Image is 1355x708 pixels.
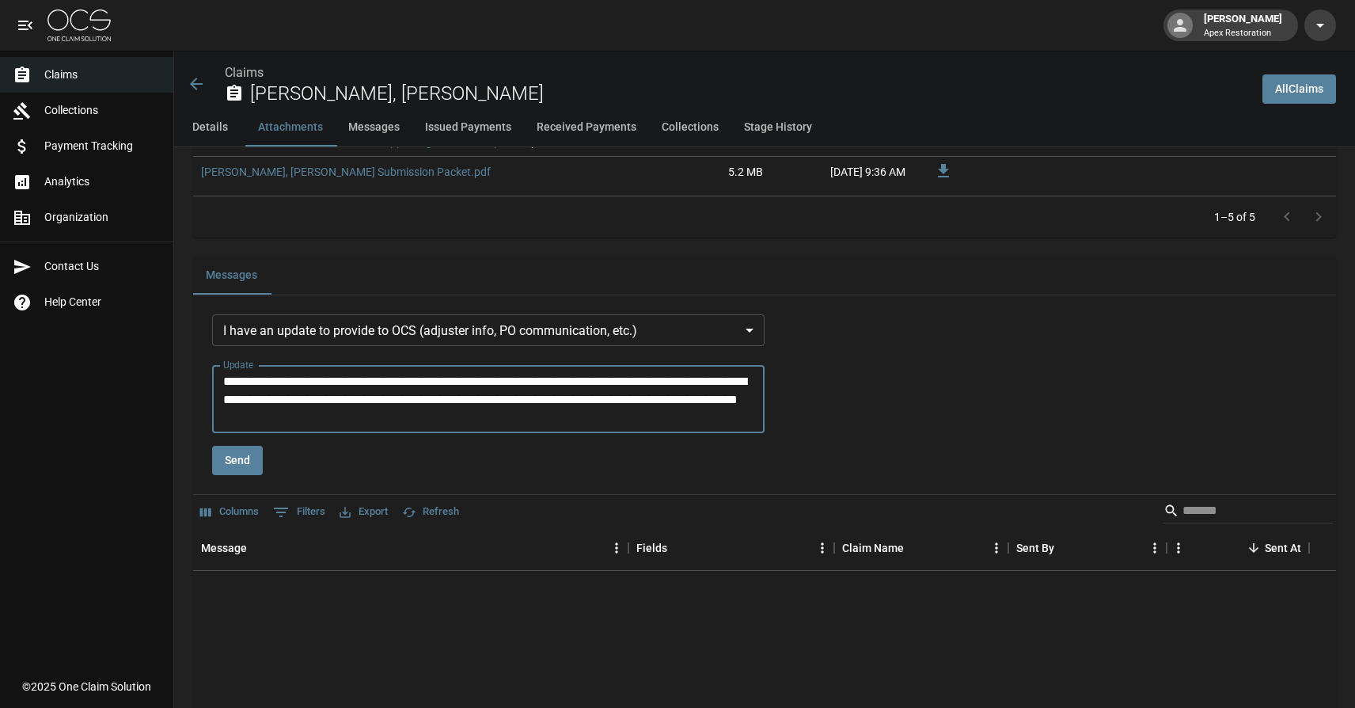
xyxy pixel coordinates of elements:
[667,537,689,559] button: Sort
[212,446,263,475] button: Send
[193,257,270,295] button: Messages
[44,258,161,275] span: Contact Us
[904,537,926,559] button: Sort
[223,358,253,371] label: Update
[1262,74,1336,104] a: AllClaims
[44,173,161,190] span: Analytics
[412,108,524,147] button: Issued Payments
[336,108,412,147] button: Messages
[336,500,392,524] button: Export
[1163,498,1333,527] div: Search
[771,157,913,187] div: [DATE] 9:36 AM
[196,500,263,524] button: Select columns
[44,67,161,83] span: Claims
[250,82,1250,105] h2: [PERSON_NAME], [PERSON_NAME]
[201,164,491,180] a: [PERSON_NAME], [PERSON_NAME] Submission Packet.pdf
[1054,537,1076,559] button: Sort
[44,102,161,119] span: Collections
[225,63,1250,82] nav: breadcrumb
[201,526,247,570] div: Message
[636,526,667,570] div: Fields
[1008,526,1167,570] div: Sent By
[193,526,628,570] div: Message
[44,209,161,226] span: Organization
[1167,536,1190,560] button: Menu
[834,526,1008,570] div: Claim Name
[174,108,1355,147] div: anchor tabs
[1197,11,1289,40] div: [PERSON_NAME]
[245,108,336,147] button: Attachments
[842,526,904,570] div: Claim Name
[628,526,834,570] div: Fields
[398,500,463,524] button: Refresh
[652,157,771,187] div: 5.2 MB
[225,65,264,80] a: Claims
[1167,526,1309,570] div: Sent At
[1204,27,1282,40] p: Apex Restoration
[22,679,151,695] div: © 2025 One Claim Solution
[212,314,765,346] div: I have an update to provide to OCS (adjuster info, PO communication, etc.)
[524,108,649,147] button: Received Payments
[1143,536,1167,560] button: Menu
[247,537,269,559] button: Sort
[47,10,111,41] img: ocs-logo-white-transparent.png
[193,257,1336,295] div: related-list tabs
[810,536,834,560] button: Menu
[731,108,825,147] button: Stage History
[44,138,161,154] span: Payment Tracking
[985,536,1008,560] button: Menu
[44,294,161,310] span: Help Center
[1016,526,1054,570] div: Sent By
[9,10,41,41] button: open drawer
[605,536,628,560] button: Menu
[174,108,245,147] button: Details
[1265,526,1301,570] div: Sent At
[1243,537,1265,559] button: Sort
[649,108,731,147] button: Collections
[1214,209,1255,225] p: 1–5 of 5
[269,500,329,525] button: Show filters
